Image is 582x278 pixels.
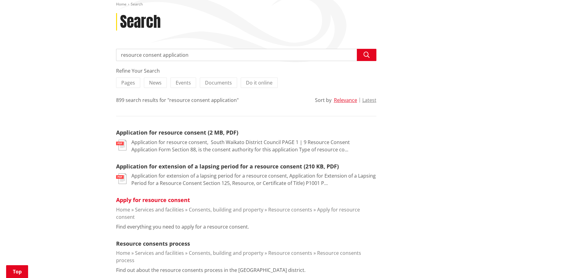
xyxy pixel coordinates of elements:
[554,252,576,274] iframe: Messenger Launcher
[189,206,263,213] a: Consents, building and property
[116,96,239,104] div: 899 search results for "resource consent application"
[116,163,339,170] a: Application for extension of a lapsing period for a resource consent (210 KB, PDF)
[315,96,331,104] div: Sort by
[246,79,273,86] span: Do it online
[116,67,376,74] div: Refine Your Search
[116,206,130,213] a: Home
[116,49,376,61] input: Search input
[334,97,357,103] button: Relevance
[268,250,312,256] a: Resource consents
[116,140,126,150] img: document-pdf.svg
[6,265,28,278] a: Top
[362,97,376,103] button: Latest
[149,79,162,86] span: News
[268,206,312,213] a: Resource consents
[116,2,466,7] nav: breadcrumb
[116,223,249,230] p: Find everything you need to apply for a resource consent.
[189,250,263,256] a: Consents, building and property
[116,206,360,220] a: Apply for resource consent
[121,79,135,86] span: Pages
[131,2,143,7] span: Search
[116,240,190,247] a: Resource consents process
[205,79,232,86] span: Documents
[116,2,126,7] a: Home
[116,173,126,184] img: document-pdf.svg
[116,129,238,136] a: Application for resource consent (2 MB, PDF)
[116,250,130,256] a: Home
[176,79,191,86] span: Events
[135,206,184,213] a: Services and facilities
[116,266,306,274] p: Find out about the resource consents process in the [GEOGRAPHIC_DATA] district.
[131,172,376,187] p: Application for extension of a lapsing period for a resource consent, Application for Extension o...
[116,196,190,204] a: Apply for resource consent
[131,139,376,153] p: Application for resource consent, ﻿ South Waikato District Council PAGE 1 | 9 Resource Consent Ap...
[135,250,184,256] a: Services and facilities
[120,13,161,31] h1: Search
[116,250,361,264] a: Resource consents process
